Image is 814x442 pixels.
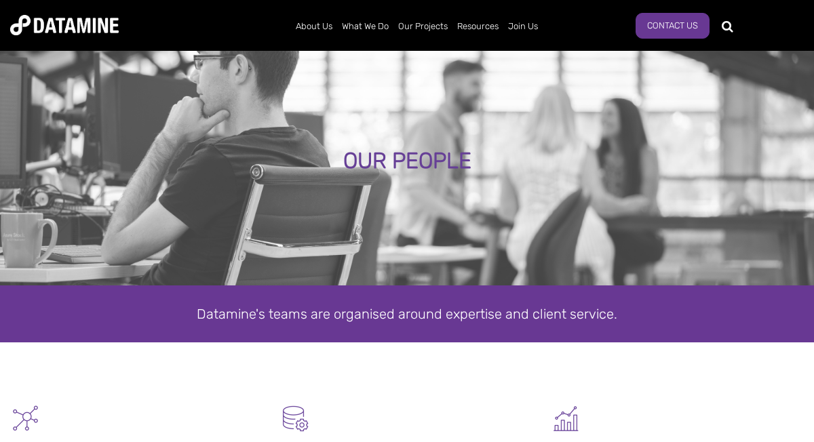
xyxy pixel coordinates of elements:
[337,9,393,44] a: What We Do
[197,306,617,322] span: Datamine's teams are organised around expertise and client service.
[10,15,119,35] img: Datamine
[452,9,503,44] a: Resources
[291,9,337,44] a: About Us
[503,9,543,44] a: Join Us
[551,403,581,434] img: Graph 5
[636,13,710,39] a: Contact Us
[99,149,716,174] div: OUR PEOPLE
[10,403,41,434] img: Graph - Network
[280,403,311,434] img: Datamart
[393,9,452,44] a: Our Projects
